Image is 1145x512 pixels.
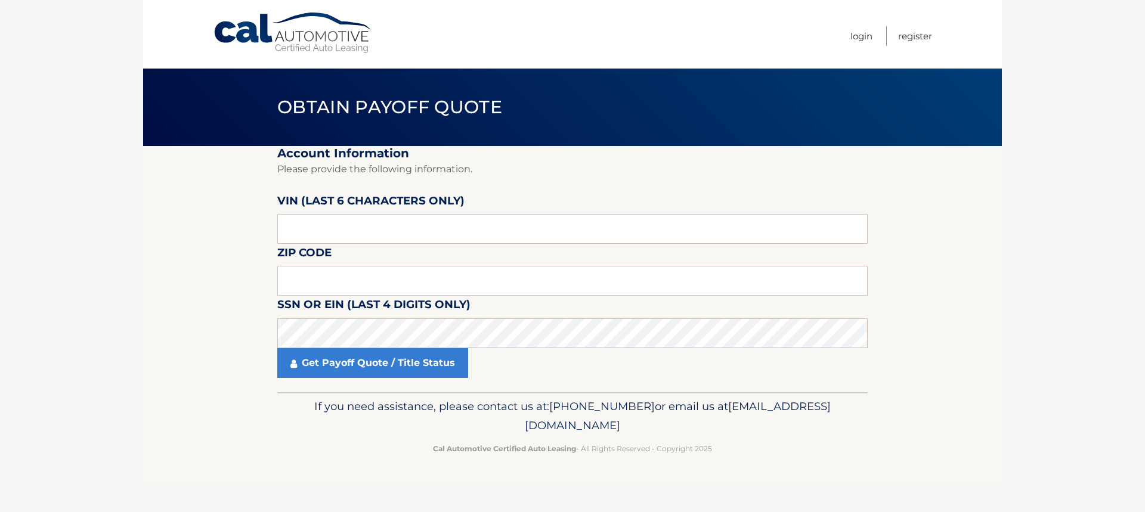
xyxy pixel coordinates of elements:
[285,442,860,455] p: - All Rights Reserved - Copyright 2025
[898,26,932,46] a: Register
[277,161,868,178] p: Please provide the following information.
[850,26,872,46] a: Login
[213,12,374,54] a: Cal Automotive
[277,296,471,318] label: SSN or EIN (last 4 digits only)
[277,96,502,118] span: Obtain Payoff Quote
[433,444,576,453] strong: Cal Automotive Certified Auto Leasing
[277,244,332,266] label: Zip Code
[285,397,860,435] p: If you need assistance, please contact us at: or email us at
[549,399,655,413] span: [PHONE_NUMBER]
[277,146,868,161] h2: Account Information
[277,192,465,214] label: VIN (last 6 characters only)
[277,348,468,378] a: Get Payoff Quote / Title Status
